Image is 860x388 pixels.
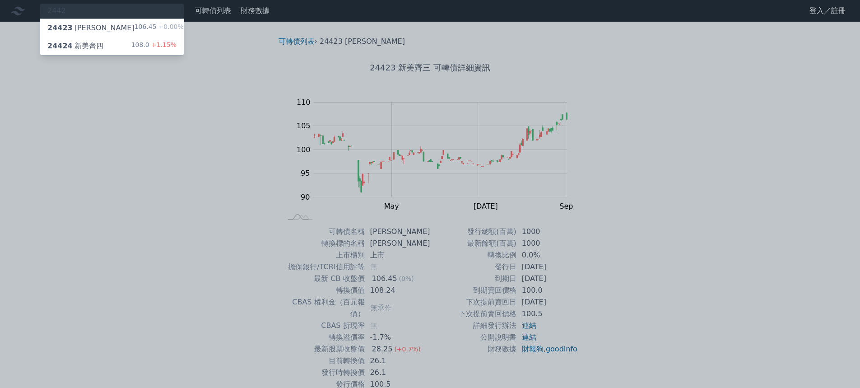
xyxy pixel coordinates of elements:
span: 24424 [47,42,73,50]
div: [PERSON_NAME] [47,23,135,33]
span: +0.00% [157,23,184,30]
span: +1.15% [149,41,177,48]
div: 106.45 [135,23,184,33]
div: 108.0 [131,41,177,51]
a: 24423[PERSON_NAME] 106.45+0.00% [40,19,184,37]
a: 24424新美齊四 108.0+1.15% [40,37,184,55]
div: 新美齊四 [47,41,103,51]
span: 24423 [47,23,73,32]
